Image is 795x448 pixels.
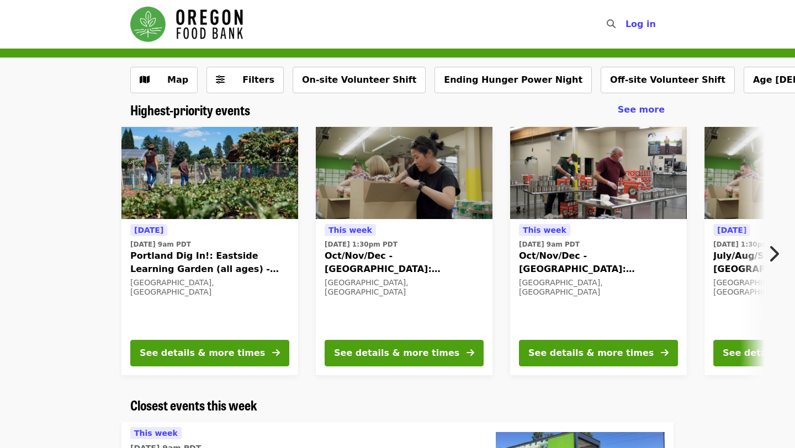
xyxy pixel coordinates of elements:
span: Closest events this week [130,395,257,414]
button: See details & more times [325,340,484,366]
span: See more [618,104,665,115]
a: See details for "Portland Dig In!: Eastside Learning Garden (all ages) - Aug/Sept/Oct" [121,127,298,375]
button: See details & more times [130,340,289,366]
a: Highest-priority events [130,102,250,118]
time: [DATE] 1:30pm PDT [713,239,786,249]
button: Filters (0 selected) [206,67,284,93]
img: Oct/Nov/Dec - Portland: Repack/Sort (age 8+) organized by Oregon Food Bank [316,127,492,220]
span: [DATE] [134,226,163,234]
img: Oct/Nov/Dec - Portland: Repack/Sort (age 16+) organized by Oregon Food Bank [510,127,687,220]
span: Filters [242,74,274,85]
button: Next item [759,238,795,269]
span: Map [167,74,188,85]
span: [DATE] [717,226,746,234]
time: [DATE] 9am PDT [130,239,191,249]
div: [GEOGRAPHIC_DATA], [GEOGRAPHIC_DATA] [325,278,484,297]
span: Oct/Nov/Dec - [GEOGRAPHIC_DATA]: Repack/Sort (age [DEMOGRAPHIC_DATA]+) [519,249,678,276]
i: arrow-right icon [661,348,669,358]
i: arrow-right icon [467,348,474,358]
span: Portland Dig In!: Eastside Learning Garden (all ages) - Aug/Sept/Oct [130,249,289,276]
a: See details for "Oct/Nov/Dec - Portland: Repack/Sort (age 8+)" [316,127,492,375]
div: [GEOGRAPHIC_DATA], [GEOGRAPHIC_DATA] [519,278,678,297]
i: map icon [140,74,150,85]
span: Highest-priority events [130,100,250,119]
div: See details & more times [140,346,265,360]
span: This week [328,226,372,234]
div: [GEOGRAPHIC_DATA], [GEOGRAPHIC_DATA] [130,278,289,297]
div: See details & more times [334,346,459,360]
span: Log in [626,19,656,29]
span: This week [134,429,178,438]
button: Show map view [130,67,198,93]
time: [DATE] 1:30pm PDT [325,239,397,249]
a: See details for "Oct/Nov/Dec - Portland: Repack/Sort (age 16+)" [510,127,687,375]
i: arrow-right icon [272,348,280,358]
i: chevron-right icon [768,243,779,264]
span: This week [523,226,566,234]
i: sliders-h icon [216,74,225,85]
button: Off-site Volunteer Shift [601,67,735,93]
i: search icon [607,19,616,29]
button: See details & more times [519,340,678,366]
input: Search [622,11,631,38]
button: On-site Volunteer Shift [293,67,426,93]
img: Oregon Food Bank - Home [130,7,243,42]
div: See details & more times [528,346,654,360]
button: Log in [617,13,665,35]
time: [DATE] 9am PDT [519,239,580,249]
span: Oct/Nov/Dec - [GEOGRAPHIC_DATA]: Repack/Sort (age [DEMOGRAPHIC_DATA]+) [325,249,484,276]
div: Highest-priority events [121,102,674,118]
a: See more [618,103,665,116]
img: Portland Dig In!: Eastside Learning Garden (all ages) - Aug/Sept/Oct organized by Oregon Food Bank [121,127,298,220]
button: Ending Hunger Power Night [434,67,592,93]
